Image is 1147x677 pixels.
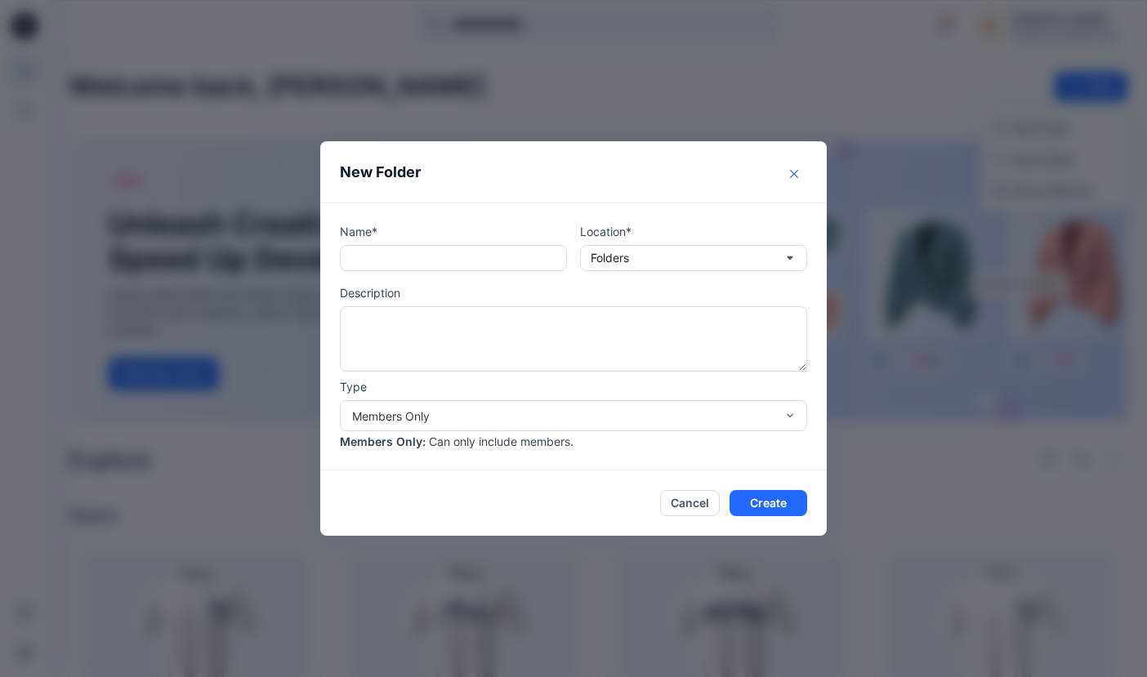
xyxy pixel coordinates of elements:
[340,223,567,240] p: Name*
[352,408,775,425] div: Members Only
[580,245,807,271] button: Folders
[580,223,807,240] p: Location*
[340,378,807,395] p: Type
[591,249,629,267] p: Folders
[429,433,573,450] p: Can only include members.
[781,161,807,187] button: Close
[660,490,720,516] button: Cancel
[340,433,426,450] p: Members Only :
[340,284,807,301] p: Description
[320,141,827,203] header: New Folder
[730,490,807,516] button: Create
